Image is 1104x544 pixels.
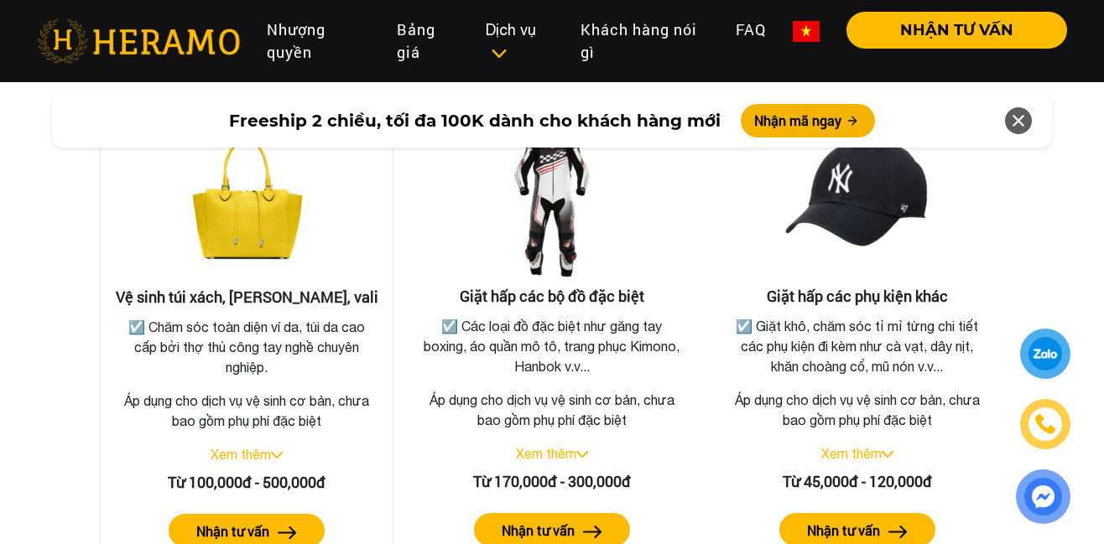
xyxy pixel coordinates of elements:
[567,12,722,70] a: Khách hàng nói gì
[229,108,721,133] span: Freeship 2 chiều, tối đa 100K dành cho khách hàng mới
[114,471,379,494] div: Từ 100,000đ - 500,000đ
[271,452,283,459] img: arrow_down.svg
[419,390,685,430] p: Áp dụng cho dịch vụ vệ sinh cơ bản, chưa bao gồm phụ phí đặc biệt
[114,288,379,307] h3: Vệ sinh túi xách, [PERSON_NAME], vali
[516,446,576,461] a: Xem thêm
[807,521,880,541] label: Nhận tư vấn
[821,446,882,461] a: Xem thêm
[1023,402,1068,447] a: phone-icon
[419,470,685,493] div: Từ 170,000đ - 300,000đ
[163,121,331,288] img: Vệ sinh túi xách, balo, vali
[888,526,908,538] img: arrow
[741,104,875,137] button: Nhận mã ngay
[846,12,1067,49] button: NHẬN TƯ VẤN
[196,521,269,541] label: Nhận tư vấn
[114,391,379,431] p: Áp dụng cho dịch vụ vệ sinh cơ bản, chưa bao gồm phụ phí đặc biệt
[490,45,508,62] img: subToggleIcon
[117,317,376,377] p: ☑️ Chăm sóc toàn diện ví da, túi da cao cấp bởi thợ thủ công tay nghề chuyên nghiệp.
[722,12,779,48] a: FAQ
[1036,415,1055,433] img: phone-icon
[37,19,240,63] img: heramo-logo.png
[882,451,893,458] img: arrow_down.svg
[278,526,297,539] img: arrow
[468,120,636,288] img: Giặt hấp các bộ đồ đặc biệt
[422,316,682,376] p: ☑️ Các loại đồ đặc biệt như găng tay boxing, áo quần mô tô, trang phục Kimono, Hanbok v.v...
[583,526,602,538] img: arrow
[724,390,991,430] p: Áp dụng cho dịch vụ vệ sinh cơ bản, chưa bao gồm phụ phí đặc biệt
[727,316,987,376] p: ☑️ Giặt khô, chăm sóc tỉ mỉ từng chi tiết các phụ kiện đi kèm như cà vạt, dây nịt, khăn choàng cổ...
[419,288,685,306] h3: Giặt hấp các bộ đồ đặc biệt
[773,120,941,288] img: Giặt hấp các phụ kiện khác
[576,451,588,458] img: arrow_down.svg
[502,521,575,541] label: Nhận tư vấn
[793,21,820,42] img: vn-flag.png
[724,470,991,493] div: Từ 45,000đ - 120,000đ
[486,18,554,64] div: Dịch vụ
[211,447,271,462] a: Xem thêm
[833,23,1067,38] a: NHẬN TƯ VẤN
[383,12,472,70] a: Bảng giá
[253,12,383,70] a: Nhượng quyền
[724,288,991,306] h3: Giặt hấp các phụ kiện khác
